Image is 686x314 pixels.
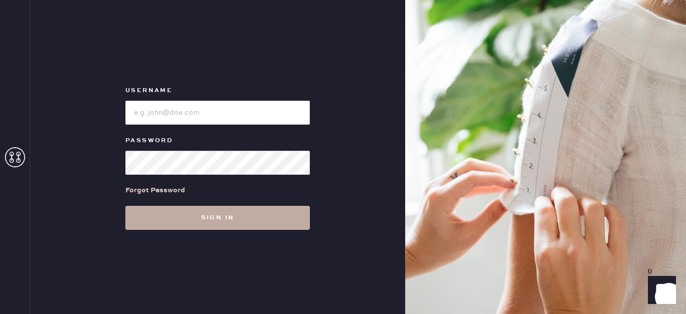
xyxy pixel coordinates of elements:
[125,101,310,125] input: e.g. john@doe.com
[638,269,681,312] iframe: Front Chat
[125,175,185,206] a: Forgot Password
[125,206,310,230] button: Sign in
[125,85,310,97] label: Username
[125,135,310,147] label: Password
[125,185,185,196] div: Forgot Password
